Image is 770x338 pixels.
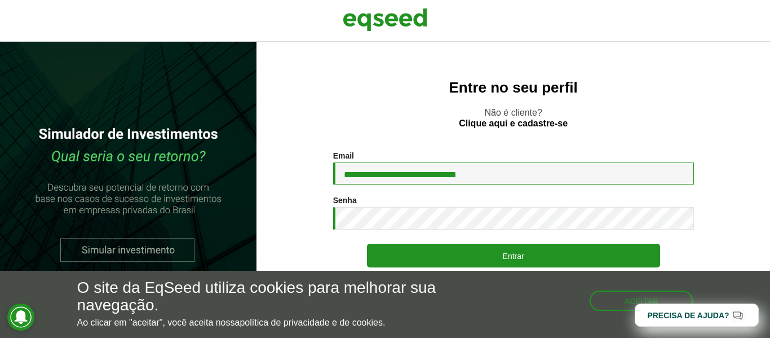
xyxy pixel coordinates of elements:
[77,317,447,328] p: Ao clicar em "aceitar", você aceita nossa .
[333,152,354,160] label: Email
[279,107,747,129] p: Não é cliente?
[279,80,747,96] h2: Entre no seu perfil
[367,244,660,267] button: Entrar
[590,291,693,311] button: Aceitar
[77,279,447,314] h5: O site da EqSeed utiliza cookies para melhorar sua navegação.
[240,318,383,327] a: política de privacidade e de cookies
[343,6,427,34] img: EqSeed Logo
[333,196,357,204] label: Senha
[459,119,568,128] a: Clique aqui e cadastre-se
